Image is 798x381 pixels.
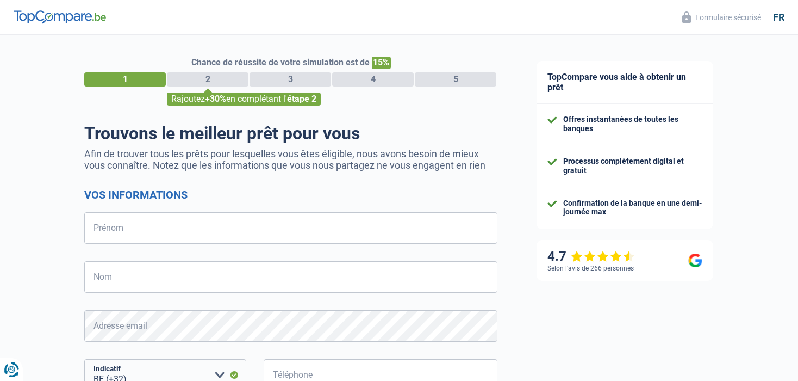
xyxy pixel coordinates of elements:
div: TopCompare vous aide à obtenir un prêt [537,61,713,104]
div: 5 [415,72,496,87]
div: fr [773,11,784,23]
p: Afin de trouver tous les prêts pour lesquelles vous êtes éligible, nous avons besoin de mieux vou... [84,148,497,171]
div: Processus complètement digital et gratuit [563,157,702,175]
img: TopCompare Logo [14,10,106,23]
div: Selon l’avis de 266 personnes [547,265,634,272]
span: +30% [205,94,226,104]
div: Rajoutez en complétant l' [167,93,321,106]
div: Offres instantanées de toutes les banques [563,115,702,133]
div: Confirmation de la banque en une demi-journée max [563,199,702,217]
div: 4 [332,72,414,87]
span: Chance de réussite de votre simulation est de [191,57,370,67]
div: 2 [167,72,248,87]
div: 1 [84,72,166,87]
span: 15% [372,57,391,69]
h2: Vos informations [84,188,497,201]
button: Formulaire sécurisé [676,8,768,26]
span: étape 2 [287,94,316,104]
div: 3 [250,72,331,87]
div: 4.7 [547,249,635,265]
h1: Trouvons le meilleur prêt pour vous [84,123,497,144]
